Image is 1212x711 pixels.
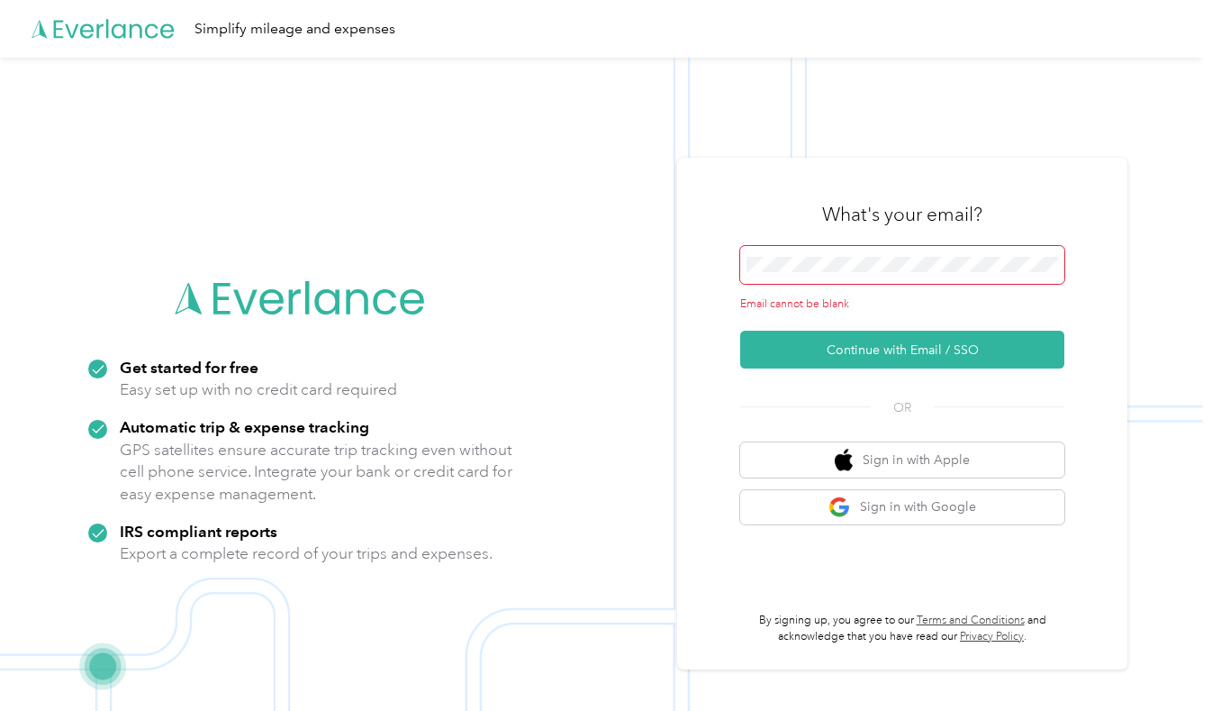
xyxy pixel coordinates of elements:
[740,331,1064,369] button: Continue with Email / SSO
[828,497,851,519] img: google logo
[120,358,258,377] strong: Get started for free
[822,202,982,227] h3: What's your email?
[120,378,397,401] p: Easy set up with no credit card required
[120,542,493,565] p: Export a complete record of your trips and expenses.
[120,417,369,436] strong: Automatic trip & expense tracking
[740,613,1064,644] p: By signing up, you agree to our and acknowledge that you have read our .
[740,490,1064,525] button: google logoSign in with Google
[740,296,1064,313] div: Email cannot be blank
[194,18,395,41] div: Simplify mileage and expenses
[120,522,277,541] strong: IRS compliant reports
[917,614,1025,627] a: Terms and Conditions
[960,630,1024,643] a: Privacy Policy
[740,442,1064,478] button: apple logoSign in with Apple
[871,398,934,417] span: OR
[120,439,513,506] p: GPS satellites ensure accurate trip tracking even without cell phone service. Integrate your bank...
[835,449,853,471] img: apple logo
